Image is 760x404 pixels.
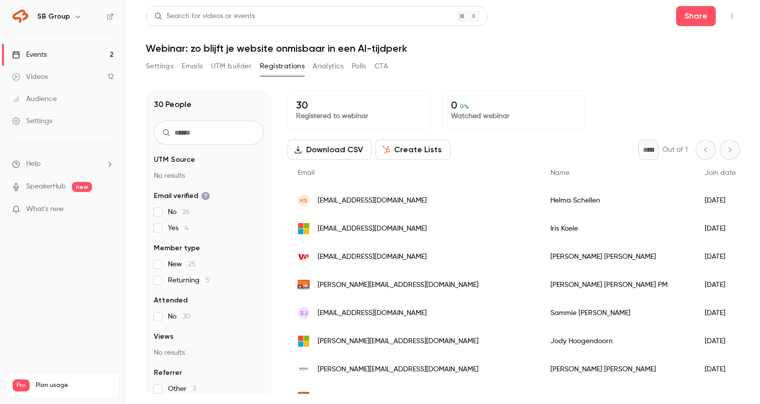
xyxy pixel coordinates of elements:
[181,58,203,74] button: Emails
[298,223,310,235] img: outlook.com
[374,58,388,74] button: CTA
[298,169,315,176] span: Email
[550,169,569,176] span: Name
[695,186,746,215] div: [DATE]
[540,271,695,299] div: [PERSON_NAME] [PERSON_NAME] PM
[695,271,746,299] div: [DATE]
[26,159,41,169] span: Help
[318,280,479,290] span: [PERSON_NAME][EMAIL_ADDRESS][DOMAIN_NAME]
[695,327,746,355] div: [DATE]
[154,98,192,111] h1: 30 People
[300,309,308,318] span: SJ
[154,171,263,181] p: No results
[36,381,113,389] span: Plan usage
[182,209,190,216] span: 26
[206,277,210,284] span: 5
[318,364,479,375] span: [PERSON_NAME][EMAIL_ADDRESS][DOMAIN_NAME]
[460,103,469,110] span: 0 %
[211,58,252,74] button: UTM builder
[12,116,52,126] div: Settings
[298,363,310,375] img: variva.nl
[193,385,196,392] span: 3
[375,140,450,160] button: Create Lists
[540,186,695,215] div: Helma Schellen
[676,6,716,26] button: Share
[318,252,427,262] span: [EMAIL_ADDRESS][DOMAIN_NAME]
[318,195,427,206] span: [EMAIL_ADDRESS][DOMAIN_NAME]
[26,204,64,215] span: What's new
[12,72,48,82] div: Videos
[695,215,746,243] div: [DATE]
[298,279,310,291] img: appeleneelman.nl
[154,243,200,253] span: Member type
[26,181,66,192] a: SpeakerHub
[154,155,195,165] span: UTM Source
[540,243,695,271] div: [PERSON_NAME] [PERSON_NAME]
[154,155,263,394] section: facet-groups
[12,94,57,104] div: Audience
[540,327,695,355] div: Jody Hoogendoorn
[451,111,577,121] p: Watched webinar
[12,159,114,169] li: help-dropdown-opener
[154,295,187,306] span: Attended
[318,392,530,403] span: [PERSON_NAME][EMAIL_ADDRESS][PERSON_NAME][DOMAIN_NAME]
[260,58,305,74] button: Registrations
[13,9,29,25] img: SB Group
[352,58,366,74] button: Polls
[168,223,188,233] span: Yes
[168,207,190,217] span: No
[184,225,188,232] span: 4
[540,215,695,243] div: Iris Koele
[154,11,255,22] div: Search for videos or events
[695,355,746,383] div: [DATE]
[298,335,310,347] img: outlook.com
[313,58,344,74] button: Analytics
[288,140,371,160] button: Download CSV
[102,205,114,214] iframe: Noticeable Trigger
[705,169,736,176] span: Join date
[168,275,210,285] span: Returning
[154,191,210,201] span: Email verified
[540,299,695,327] div: Sammie [PERSON_NAME]
[154,348,263,358] p: No results
[451,99,577,111] p: 0
[37,12,70,22] h6: SB Group
[146,58,173,74] button: Settings
[182,313,191,320] span: 30
[154,332,173,342] span: Views
[298,391,310,403] img: bij12.nl
[12,50,47,60] div: Events
[168,384,196,394] span: Other
[13,379,30,391] span: Pro
[168,312,191,322] span: No
[188,261,196,268] span: 25
[168,259,196,269] span: New
[298,251,310,263] img: wp.pl
[154,368,182,378] span: Referrer
[695,243,746,271] div: [DATE]
[296,99,422,111] p: 30
[296,111,422,121] p: Registered to webinar
[72,182,92,192] span: new
[540,355,695,383] div: [PERSON_NAME] [PERSON_NAME]
[695,299,746,327] div: [DATE]
[300,196,308,205] span: HS
[146,42,740,54] h1: Webinar: zo blijft je website onmisbaar in een AI-tijdperk
[318,336,479,347] span: [PERSON_NAME][EMAIL_ADDRESS][DOMAIN_NAME]
[662,145,688,155] p: Out of 1
[318,308,427,319] span: [EMAIL_ADDRESS][DOMAIN_NAME]
[318,224,427,234] span: [EMAIL_ADDRESS][DOMAIN_NAME]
